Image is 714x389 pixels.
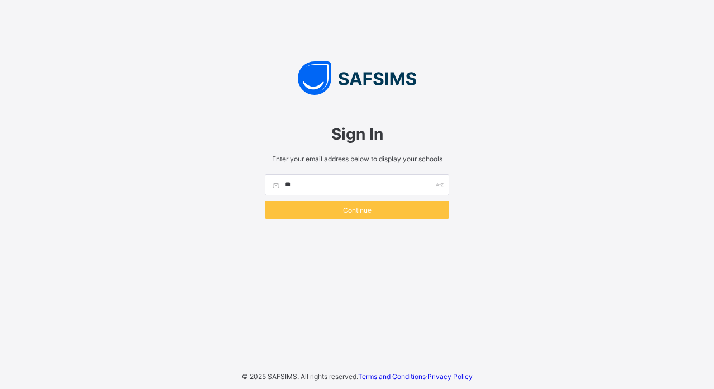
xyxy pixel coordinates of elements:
span: Sign In [265,124,449,143]
img: SAFSIMS Logo [254,61,460,95]
span: · [358,372,473,381]
a: Privacy Policy [427,372,473,381]
a: Terms and Conditions [358,372,426,381]
span: © 2025 SAFSIMS. All rights reserved. [242,372,358,381]
span: Enter your email address below to display your schools [265,155,449,163]
span: Continue [273,206,441,214]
